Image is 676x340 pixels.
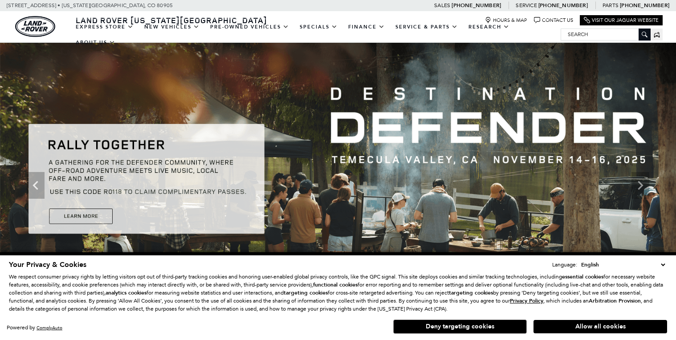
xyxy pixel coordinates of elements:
a: [PHONE_NUMBER] [452,2,501,9]
a: [PHONE_NUMBER] [538,2,588,9]
a: New Vehicles [139,19,205,35]
div: Language: [552,262,577,267]
strong: functional cookies [313,281,358,288]
nav: Main Navigation [70,19,561,50]
a: [PHONE_NUMBER] [620,2,669,9]
select: Language Select [579,260,667,269]
a: Finance [343,19,390,35]
a: Research [463,19,515,35]
a: land-rover [15,16,55,37]
span: Service [516,2,537,8]
span: Sales [434,2,450,8]
strong: Arbitration Provision [589,297,641,304]
img: Land Rover [15,16,55,37]
a: Hours & Map [485,17,527,24]
div: Previous [27,172,45,199]
strong: analytics cookies [106,289,147,296]
span: Land Rover [US_STATE][GEOGRAPHIC_DATA] [76,15,267,25]
a: Pre-Owned Vehicles [205,19,294,35]
span: Parts [603,2,619,8]
strong: targeting cookies [284,289,328,296]
a: Privacy Policy [510,298,543,304]
a: Contact Us [534,17,573,24]
a: [STREET_ADDRESS] • [US_STATE][GEOGRAPHIC_DATA], CO 80905 [7,2,173,8]
a: Visit Our Jaguar Website [584,17,659,24]
input: Search [561,29,650,40]
div: Powered by [7,325,62,331]
a: About Us [70,35,121,50]
a: Specials [294,19,343,35]
div: Next [631,172,649,199]
button: Deny targeting cookies [393,320,527,334]
span: Your Privacy & Cookies [9,260,86,270]
a: Service & Parts [390,19,463,35]
p: We respect consumer privacy rights by letting visitors opt out of third-party tracking cookies an... [9,273,667,313]
button: Allow all cookies [533,320,667,333]
strong: essential cookies [562,273,603,280]
a: EXPRESS STORE [70,19,139,35]
strong: targeting cookies [449,289,493,296]
a: Land Rover [US_STATE][GEOGRAPHIC_DATA] [70,15,273,25]
a: ComplyAuto [37,325,62,331]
